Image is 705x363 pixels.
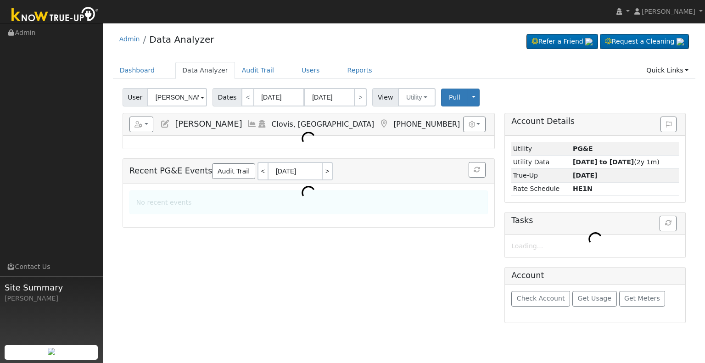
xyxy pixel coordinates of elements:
h5: Account Details [511,117,679,126]
button: Issue History [660,117,677,132]
a: < [257,162,268,180]
img: retrieve [677,38,684,45]
a: Quick Links [639,62,695,79]
a: Refer a Friend [526,34,598,50]
strong: [DATE] to [DATE] [573,158,634,166]
img: retrieve [48,348,55,355]
span: (2y 1m) [573,158,660,166]
a: Reports [341,62,379,79]
img: retrieve [585,38,593,45]
span: Site Summary [5,281,98,294]
a: < [241,88,254,106]
a: Request a Cleaning [600,34,689,50]
button: Refresh [660,216,677,231]
td: Utility Data [511,156,571,169]
button: Get Meters [619,291,666,307]
span: [PERSON_NAME] [642,8,695,15]
span: [PHONE_NUMBER] [393,120,460,128]
a: Audit Trail [212,163,255,179]
h5: Tasks [511,216,679,225]
button: Utility [398,88,436,106]
span: [PERSON_NAME] [175,119,242,128]
span: Pull [449,94,460,101]
a: Dashboard [113,62,162,79]
button: Get Usage [572,291,617,307]
span: Get Meters [624,295,660,302]
td: Utility [511,142,571,156]
a: Data Analyzer [149,34,214,45]
strong: K [573,185,593,192]
a: Data Analyzer [175,62,235,79]
a: Edit User (30231) [160,119,170,128]
a: Login As (last 08/11/2025 10:25:28 PM) [257,119,267,128]
span: User [123,88,148,106]
img: Know True-Up [7,5,103,26]
input: Select a User [147,88,207,106]
span: Get Usage [578,295,611,302]
button: Refresh [469,162,486,178]
a: > [354,88,367,106]
a: Map [379,119,389,128]
span: View [372,88,398,106]
h5: Recent PG&E Events [129,162,488,180]
button: Check Account [511,291,570,307]
span: Check Account [517,295,565,302]
span: Dates [213,88,242,106]
a: Users [295,62,327,79]
strong: ID: 17162659, authorized: 08/11/25 [573,145,593,152]
td: Rate Schedule [511,182,571,195]
span: Clovis, [GEOGRAPHIC_DATA] [272,120,375,128]
a: Audit Trail [235,62,281,79]
h5: Account [511,271,544,280]
td: True-Up [511,169,571,182]
a: > [323,162,333,180]
a: Admin [119,35,140,43]
strong: [DATE] [573,172,598,179]
button: Pull [441,89,468,106]
div: [PERSON_NAME] [5,294,98,303]
a: Multi-Series Graph [247,119,257,128]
